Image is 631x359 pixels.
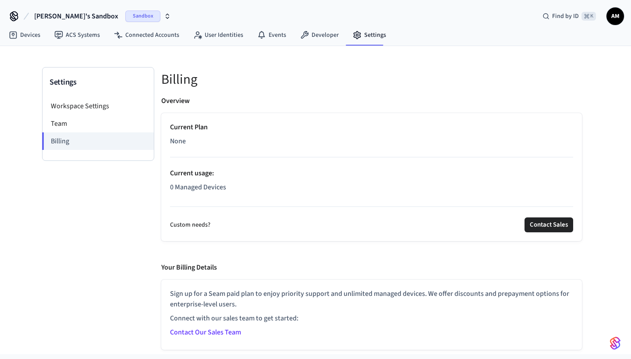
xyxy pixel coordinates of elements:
[186,27,250,43] a: User Identities
[346,27,393,43] a: Settings
[161,71,582,89] h5: Billing
[170,182,573,192] p: 0 Managed Devices
[552,12,579,21] span: Find by ID
[50,76,147,89] h3: Settings
[170,168,573,178] p: Current usage :
[535,8,603,24] div: Find by ID⌘ K
[43,97,154,115] li: Workspace Settings
[606,7,624,25] button: AM
[170,288,573,309] p: Sign up for a Seam paid plan to enjoy priority support and unlimited managed devices. We offer di...
[581,12,596,21] span: ⌘ K
[43,115,154,132] li: Team
[2,27,47,43] a: Devices
[525,217,573,232] button: Contact Sales
[34,11,118,21] span: [PERSON_NAME]'s Sandbox
[610,336,620,350] img: SeamLogoGradient.69752ec5.svg
[161,96,190,106] p: Overview
[170,122,573,132] p: Current Plan
[607,8,623,24] span: AM
[107,27,186,43] a: Connected Accounts
[47,27,107,43] a: ACS Systems
[170,217,573,232] div: Custom needs?
[125,11,160,22] span: Sandbox
[293,27,346,43] a: Developer
[250,27,293,43] a: Events
[170,327,241,337] a: Contact Our Sales Team
[170,136,186,146] span: None
[170,313,573,323] p: Connect with our sales team to get started:
[42,132,154,150] li: Billing
[161,262,217,273] p: Your Billing Details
